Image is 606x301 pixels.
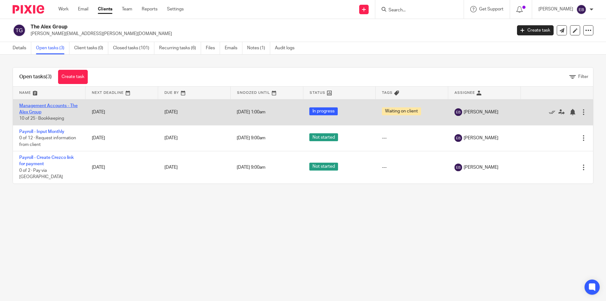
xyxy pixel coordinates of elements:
[36,42,69,54] a: Open tasks (3)
[86,151,158,184] td: [DATE]
[454,108,462,116] img: svg%3E
[464,109,498,115] span: [PERSON_NAME]
[74,42,108,54] a: Client tasks (0)
[464,164,498,171] span: [PERSON_NAME]
[19,168,63,179] span: 0 of 2 · Pay via [GEOGRAPHIC_DATA]
[464,135,498,141] span: [PERSON_NAME]
[46,74,52,79] span: (3)
[78,6,88,12] a: Email
[113,42,154,54] a: Closed tasks (101)
[19,116,64,121] span: 10 of 25 · Bookkeeping
[538,6,573,12] p: [PERSON_NAME]
[13,24,26,37] img: svg%3E
[19,155,74,166] a: Payroll - Create Crezco link for payment
[122,6,132,12] a: Team
[19,104,78,114] a: Management Accounts - The Alex Group
[382,107,421,115] span: Waiting on client
[454,164,462,171] img: svg%3E
[167,6,184,12] a: Settings
[31,24,412,30] h2: The Alex Group
[382,164,442,171] div: ---
[517,25,554,35] a: Create task
[31,31,508,37] p: [PERSON_NAME][EMAIL_ADDRESS][PERSON_NAME][DOMAIN_NAME]
[98,6,112,12] a: Clients
[86,125,158,151] td: [DATE]
[164,136,178,140] span: [DATE]
[58,70,88,84] a: Create task
[206,42,220,54] a: Files
[309,133,338,141] span: Not started
[237,110,265,114] span: [DATE] 1:00am
[578,75,588,79] span: Filter
[225,42,242,54] a: Emails
[159,42,201,54] a: Recurring tasks (6)
[247,42,270,54] a: Notes (1)
[237,136,265,140] span: [DATE] 9:00am
[164,165,178,170] span: [DATE]
[237,165,265,170] span: [DATE] 9:00am
[164,110,178,114] span: [DATE]
[576,4,586,15] img: svg%3E
[382,91,393,94] span: Tags
[549,109,558,115] a: Mark as done
[19,74,52,80] h1: Open tasks
[275,42,299,54] a: Audit logs
[13,5,44,14] img: Pixie
[309,163,338,171] span: Not started
[13,42,31,54] a: Details
[382,135,442,141] div: ---
[237,91,270,94] span: Snoozed Until
[388,8,445,13] input: Search
[142,6,157,12] a: Reports
[309,107,338,115] span: In progress
[58,6,68,12] a: Work
[19,136,76,147] span: 0 of 12 · Request information from client
[19,129,64,134] a: Payroll - Input Monthly
[479,7,503,11] span: Get Support
[454,134,462,142] img: svg%3E
[310,91,325,94] span: Status
[86,99,158,125] td: [DATE]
